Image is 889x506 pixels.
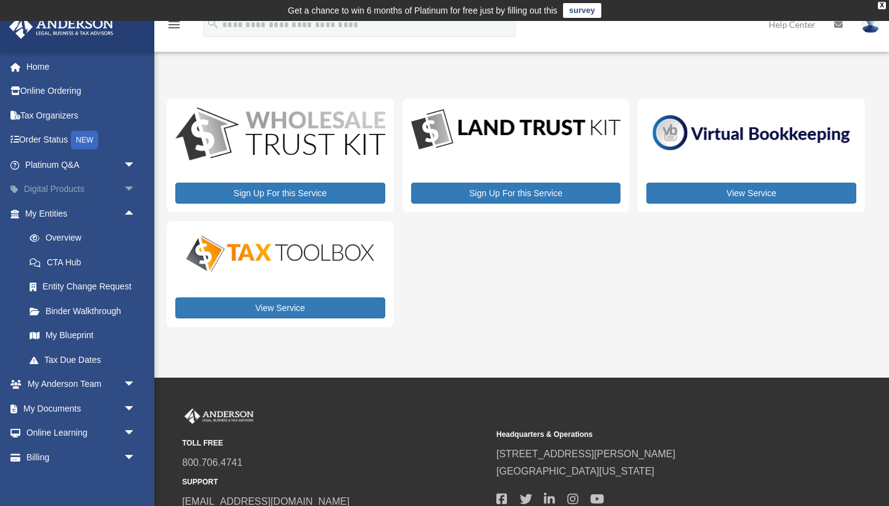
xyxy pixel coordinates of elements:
a: Order StatusNEW [9,128,154,153]
span: arrow_drop_down [123,445,148,470]
a: Digital Productsarrow_drop_down [9,177,154,202]
img: Anderson Advisors Platinum Portal [182,409,256,425]
a: Sign Up For this Service [411,183,621,204]
img: WS-Trust-Kit-lgo-1.jpg [175,107,385,163]
i: menu [167,17,182,32]
a: Tax Due Dates [17,347,154,372]
span: arrow_drop_down [123,396,148,421]
a: [GEOGRAPHIC_DATA][US_STATE] [496,466,654,476]
span: arrow_drop_down [123,152,148,178]
div: Get a chance to win 6 months of Platinum for free just by filling out this [288,3,557,18]
a: Billingarrow_drop_down [9,445,154,470]
a: Platinum Q&Aarrow_drop_down [9,152,154,177]
div: close [878,2,886,9]
img: LandTrust_lgo-1.jpg [411,107,621,152]
a: View Service [175,297,385,318]
a: Online Ordering [9,79,154,104]
i: search [206,17,220,30]
div: NEW [71,131,98,149]
img: User Pic [861,15,880,33]
a: 800.706.4741 [182,457,243,468]
a: Entity Change Request [17,275,154,299]
a: survey [563,3,601,18]
a: menu [167,22,182,32]
a: Online Learningarrow_drop_down [9,421,154,446]
a: My Blueprint [17,323,154,348]
small: Headquarters & Operations [496,428,802,441]
a: Home [9,54,154,79]
img: Anderson Advisors Platinum Portal [6,15,117,39]
span: arrow_drop_down [123,421,148,446]
a: CTA Hub [17,250,154,275]
span: arrow_drop_down [123,372,148,397]
a: My Anderson Teamarrow_drop_down [9,372,154,397]
span: arrow_drop_up [123,201,148,226]
small: TOLL FREE [182,437,488,450]
a: View Service [646,183,856,204]
a: Sign Up For this Service [175,183,385,204]
a: Binder Walkthrough [17,299,154,323]
a: Tax Organizers [9,103,154,128]
a: My Entitiesarrow_drop_up [9,201,154,226]
span: arrow_drop_down [123,177,148,202]
a: [STREET_ADDRESS][PERSON_NAME] [496,449,675,459]
a: My Documentsarrow_drop_down [9,396,154,421]
small: SUPPORT [182,476,488,489]
a: Overview [17,226,154,251]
